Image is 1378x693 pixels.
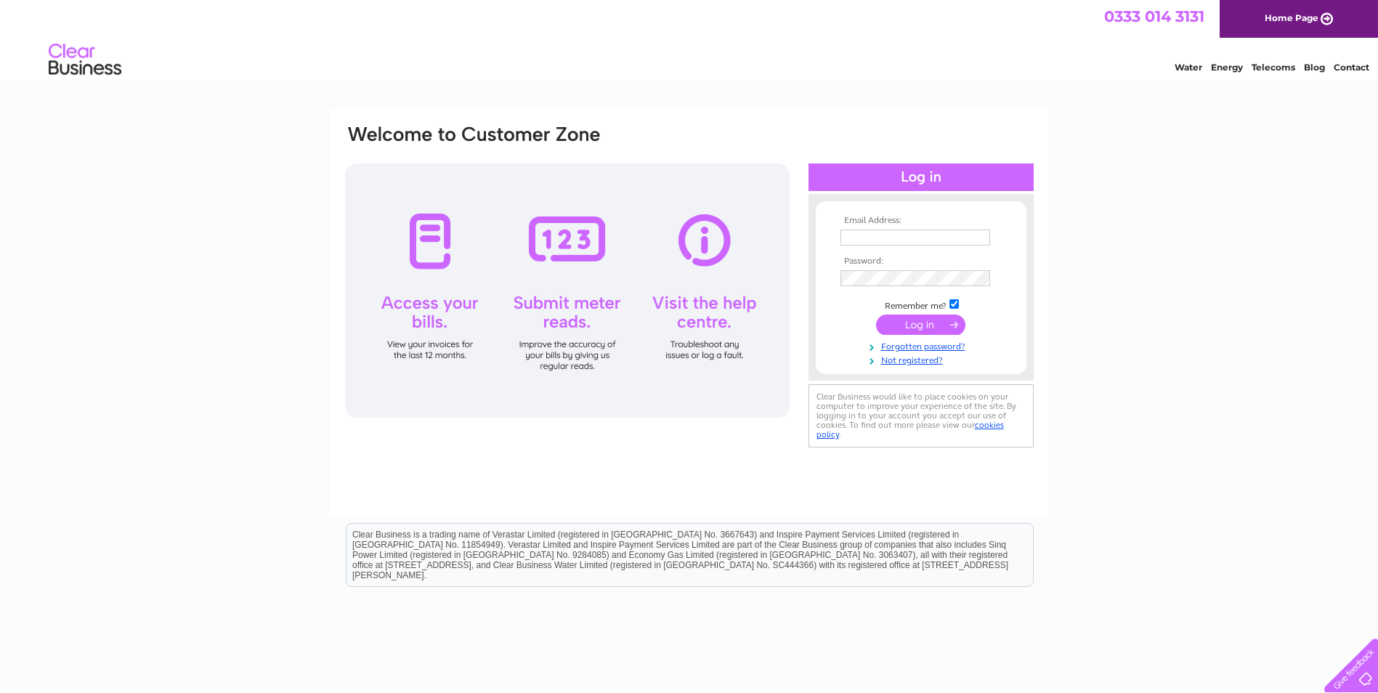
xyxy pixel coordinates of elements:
[1104,7,1204,25] a: 0333 014 3131
[48,38,122,82] img: logo.png
[840,352,1005,366] a: Not registered?
[816,420,1004,439] a: cookies policy
[346,8,1033,70] div: Clear Business is a trading name of Verastar Limited (registered in [GEOGRAPHIC_DATA] No. 3667643...
[840,339,1005,352] a: Forgotten password?
[1175,62,1202,73] a: Water
[1334,62,1369,73] a: Contact
[837,216,1005,226] th: Email Address:
[1211,62,1243,73] a: Energy
[876,315,965,335] input: Submit
[837,297,1005,312] td: Remember me?
[1252,62,1295,73] a: Telecoms
[837,256,1005,267] th: Password:
[1304,62,1325,73] a: Blog
[808,384,1034,447] div: Clear Business would like to place cookies on your computer to improve your experience of the sit...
